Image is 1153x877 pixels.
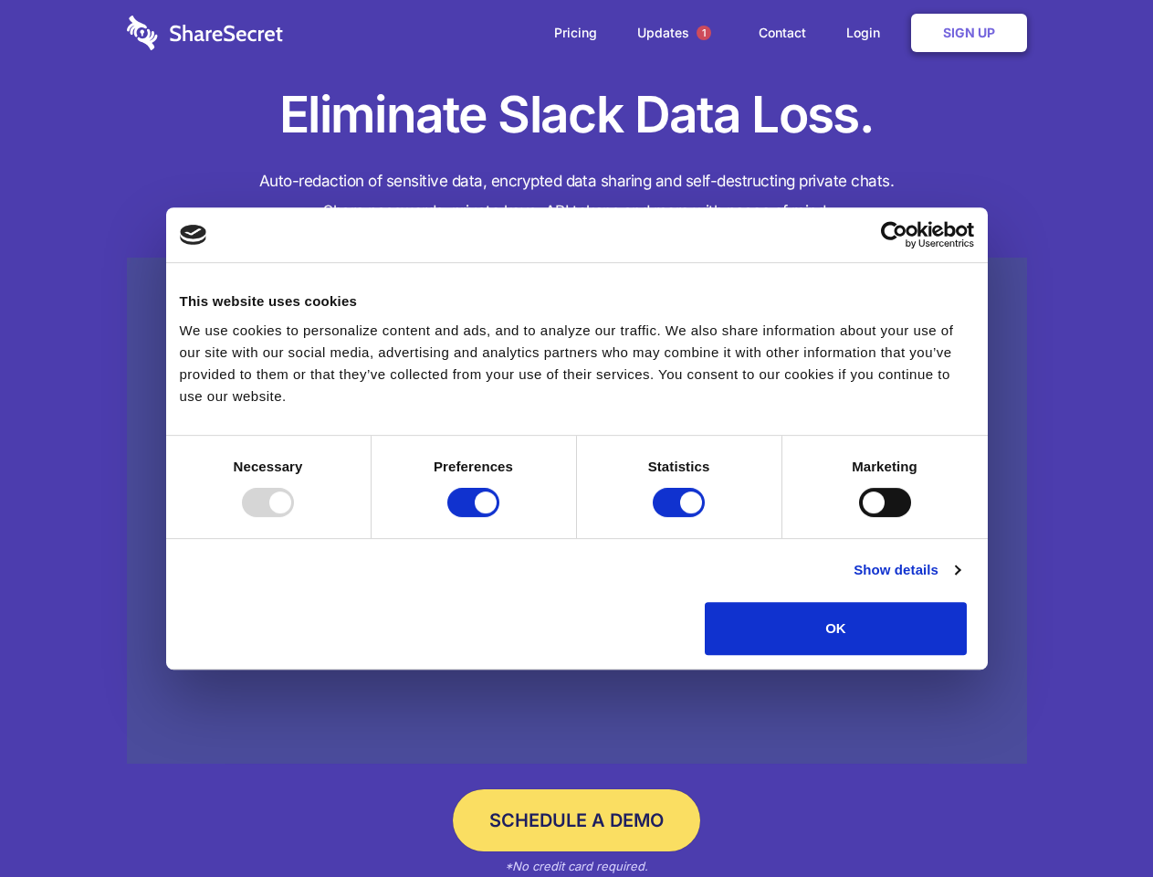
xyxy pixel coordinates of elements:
h4: Auto-redaction of sensitive data, encrypted data sharing and self-destructing private chats. Shar... [127,166,1027,227]
span: 1 [697,26,711,40]
h1: Eliminate Slack Data Loss. [127,82,1027,148]
a: Contact [740,5,824,61]
em: *No credit card required. [505,859,648,873]
a: Pricing [536,5,615,61]
a: Sign Up [911,14,1027,52]
strong: Marketing [852,459,917,474]
a: Show details [854,559,959,581]
a: Usercentrics Cookiebot - opens in a new window [814,221,974,248]
img: logo-wordmark-white-trans-d4663122ce5f474addd5e946df7df03e33cb6a1c49d2221995e7729f52c070b2.svg [127,16,283,50]
a: Wistia video thumbnail [127,258,1027,765]
div: This website uses cookies [180,291,974,312]
strong: Necessary [234,459,303,474]
a: Schedule a Demo [453,789,700,851]
div: We use cookies to personalize content and ads, and to analyze our traffic. We also share informat... [180,320,974,407]
a: Login [828,5,907,61]
img: logo [180,225,207,245]
strong: Statistics [648,459,710,474]
button: OK [705,602,967,655]
strong: Preferences [434,459,513,474]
